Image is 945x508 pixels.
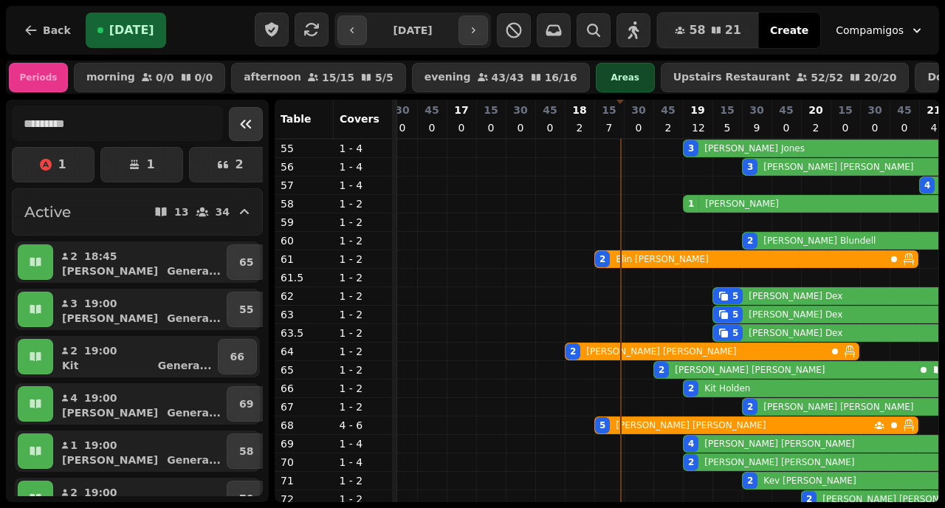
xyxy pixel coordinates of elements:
[720,103,734,117] p: 15
[239,491,253,506] p: 70
[62,453,158,467] p: [PERSON_NAME]
[174,207,188,217] p: 13
[340,399,387,414] p: 1 - 2
[69,249,78,264] p: 2
[84,438,117,453] p: 19:00
[281,289,328,303] p: 62
[806,493,812,505] div: 2
[281,363,328,377] p: 65
[456,120,467,135] p: 0
[412,63,590,92] button: evening43/4316/16
[281,455,328,470] p: 70
[545,72,577,83] p: 16 / 16
[69,485,78,500] p: 2
[229,107,263,141] button: Collapse sidebar
[395,103,409,117] p: 30
[100,147,183,182] button: 1
[599,253,605,265] div: 2
[780,120,792,135] p: 0
[725,24,741,36] span: 21
[281,215,328,230] p: 59
[838,103,852,117] p: 15
[9,63,68,92] div: Periods
[281,399,328,414] p: 67
[924,179,930,191] div: 4
[688,143,694,154] div: 3
[747,235,753,247] div: 2
[167,405,221,420] p: Genera ...
[779,103,793,117] p: 45
[425,103,439,117] p: 45
[492,72,524,83] p: 43 / 43
[485,120,497,135] p: 0
[218,339,257,374] button: 66
[827,17,933,44] button: Compamigos
[898,120,910,135] p: 0
[281,270,328,285] p: 61.5
[56,433,224,469] button: 119:00[PERSON_NAME]Genera...
[340,344,387,359] p: 1 - 2
[662,120,674,135] p: 2
[808,103,822,117] p: 20
[749,327,842,339] p: [PERSON_NAME] Dex
[340,113,379,125] span: Covers
[69,391,78,405] p: 4
[732,290,738,302] div: 5
[570,346,576,357] div: 2
[281,473,328,488] p: 71
[340,233,387,248] p: 1 - 2
[244,72,301,83] p: afternoon
[375,72,394,83] p: 5 / 5
[602,103,616,117] p: 15
[195,72,213,83] p: 0 / 0
[749,309,842,320] p: [PERSON_NAME] Dex
[239,302,253,317] p: 55
[322,72,354,83] p: 15 / 15
[572,103,586,117] p: 18
[12,147,94,182] button: 1
[763,235,876,247] p: [PERSON_NAME] Blundell
[659,364,664,376] div: 2
[12,188,263,236] button: Active1334
[167,264,221,278] p: Genera ...
[281,326,328,340] p: 63.5
[688,438,694,450] div: 4
[763,475,856,487] p: Kev [PERSON_NAME]
[543,103,557,117] p: 45
[705,198,779,210] p: [PERSON_NAME]
[281,113,312,125] span: Table
[74,63,225,92] button: morning0/00/0
[84,249,117,264] p: 18:45
[109,24,154,36] span: [DATE]
[770,25,808,35] span: Create
[603,120,615,135] p: 7
[596,63,655,92] div: Areas
[146,159,154,171] p: 1
[69,296,78,311] p: 3
[227,386,266,422] button: 69
[836,23,904,38] span: Compamigos
[340,159,387,174] p: 1 - 4
[616,419,766,431] p: [PERSON_NAME] [PERSON_NAME]
[84,343,117,358] p: 19:00
[340,289,387,303] p: 1 - 2
[515,120,526,135] p: 0
[62,264,158,278] p: [PERSON_NAME]
[340,418,387,433] p: 4 - 6
[747,161,753,173] div: 3
[43,25,71,35] span: Back
[633,120,645,135] p: 0
[156,72,174,83] p: 0 / 0
[216,207,230,217] p: 34
[839,120,851,135] p: 0
[230,349,244,364] p: 66
[227,433,266,469] button: 58
[675,364,825,376] p: [PERSON_NAME] [PERSON_NAME]
[281,307,328,322] p: 63
[396,120,408,135] p: 0
[340,492,387,507] p: 1 - 2
[721,120,733,135] p: 5
[62,311,158,326] p: [PERSON_NAME]
[340,455,387,470] p: 1 - 4
[167,311,221,326] p: Genera ...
